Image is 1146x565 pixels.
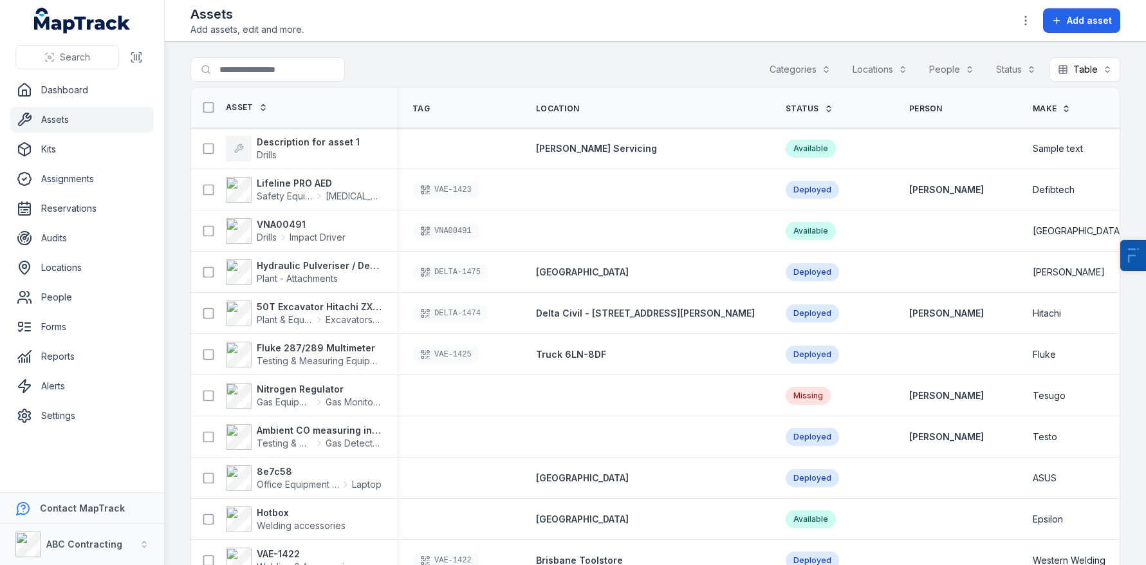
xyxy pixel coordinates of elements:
[257,218,346,231] strong: VNA00491
[1033,104,1071,114] a: Make
[1033,225,1123,237] span: [GEOGRAPHIC_DATA]
[257,355,391,366] span: Testing & Measuring Equipment
[326,313,382,326] span: Excavators & Plant
[226,342,382,367] a: Fluke 287/289 MultimeterTesting & Measuring Equipment
[412,263,488,281] div: DELTA-1475
[1033,307,1061,320] span: Hitachi
[412,181,479,199] div: VAE-1423
[257,383,382,396] strong: Nitrogen Regulator
[10,403,154,429] a: Settings
[10,107,154,133] a: Assets
[352,478,382,491] span: Laptop
[761,57,839,82] button: Categories
[909,183,984,196] a: [PERSON_NAME]
[226,102,268,113] a: Asset
[1033,513,1063,526] span: Epsilon
[257,465,382,478] strong: 8e7c58
[10,314,154,340] a: Forms
[1033,266,1105,279] span: [PERSON_NAME]
[1067,14,1112,27] span: Add asset
[226,424,382,450] a: Ambient CO measuring instrumentTesting & Measuring EquipmentGas Detectors
[1033,389,1066,402] span: Tesugo
[10,166,154,192] a: Assignments
[226,136,360,162] a: Description for asset 1Drills
[909,104,943,114] span: Person
[257,313,313,326] span: Plant & Equipment
[34,8,131,33] a: MapTrack
[536,308,755,319] span: Delta Civil - [STREET_ADDRESS][PERSON_NAME]
[226,177,382,203] a: Lifeline PRO AEDSafety Equipment[MEDICAL_DATA]
[786,346,839,364] div: Deployed
[921,57,983,82] button: People
[536,266,629,279] a: [GEOGRAPHIC_DATA]
[1033,431,1057,443] span: Testo
[257,190,313,203] span: Safety Equipment
[1033,348,1056,361] span: Fluke
[536,349,606,360] span: Truck 6LN-8DF
[1033,142,1083,155] span: Sample text
[257,136,360,149] strong: Description for asset 1
[15,45,119,69] button: Search
[257,342,382,355] strong: Fluke 287/289 Multimeter
[226,465,382,491] a: 8e7c58Office Equipment & ITLaptop
[40,503,125,514] strong: Contact MapTrack
[257,231,277,244] span: Drills
[536,142,657,155] a: [PERSON_NAME] Servicing
[1033,472,1057,485] span: ASUS
[786,304,839,322] div: Deployed
[786,104,819,114] span: Status
[257,478,339,491] span: Office Equipment & IT
[257,520,346,531] span: Welding accessories
[786,263,839,281] div: Deployed
[257,548,355,560] strong: VAE-1422
[988,57,1044,82] button: Status
[536,472,629,483] span: [GEOGRAPHIC_DATA]
[326,396,382,409] span: Gas Monitors - Methane
[786,387,831,405] div: Missing
[909,307,984,320] a: [PERSON_NAME]
[10,77,154,103] a: Dashboard
[786,181,839,199] div: Deployed
[536,143,657,154] span: [PERSON_NAME] Servicing
[226,383,382,409] a: Nitrogen RegulatorGas EquipmentGas Monitors - Methane
[226,259,382,285] a: Hydraulic Pulveriser / Demolition ShearPlant - Attachments
[536,266,629,277] span: [GEOGRAPHIC_DATA]
[412,346,479,364] div: VAE-1425
[844,57,916,82] button: Locations
[909,431,984,443] a: [PERSON_NAME]
[10,196,154,221] a: Reservations
[326,437,382,450] span: Gas Detectors
[1033,183,1075,196] span: Defibtech
[786,104,833,114] a: Status
[412,222,479,240] div: VNA00491
[1043,8,1120,33] button: Add asset
[786,140,836,158] div: Available
[190,23,304,36] span: Add assets, edit and more.
[257,424,382,437] strong: Ambient CO measuring instrument
[786,510,836,528] div: Available
[786,428,839,446] div: Deployed
[909,389,984,402] a: [PERSON_NAME]
[1033,104,1057,114] span: Make
[257,259,382,272] strong: Hydraulic Pulveriser / Demolition Shear
[536,307,755,320] a: Delta Civil - [STREET_ADDRESS][PERSON_NAME]
[257,396,313,409] span: Gas Equipment
[10,136,154,162] a: Kits
[226,301,382,326] a: 50T Excavator Hitachi ZX350Plant & EquipmentExcavators & Plant
[60,51,90,64] span: Search
[1049,57,1120,82] button: Table
[536,513,629,526] a: [GEOGRAPHIC_DATA]
[536,472,629,485] a: [GEOGRAPHIC_DATA]
[257,273,338,284] span: Plant - Attachments
[290,231,346,244] span: Impact Driver
[786,469,839,487] div: Deployed
[10,373,154,399] a: Alerts
[226,218,346,244] a: VNA00491DrillsImpact Driver
[536,514,629,524] span: [GEOGRAPHIC_DATA]
[10,284,154,310] a: People
[190,5,304,23] h2: Assets
[257,149,277,160] span: Drills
